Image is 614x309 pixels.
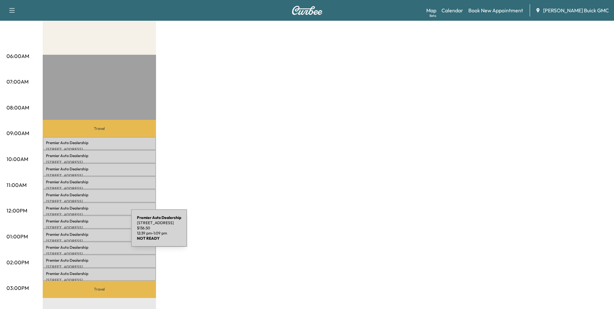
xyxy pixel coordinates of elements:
p: Premier Auto Dealership [46,140,153,145]
p: Premier Auto Dealership [46,232,153,237]
p: [STREET_ADDRESS] [46,199,153,204]
p: 07:00AM [6,78,28,86]
p: Premier Auto Dealership [46,206,153,211]
b: NOT READY [137,236,160,241]
span: [PERSON_NAME] Buick GMC [543,6,609,14]
p: Premier Auto Dealership [46,153,153,158]
p: 08:00AM [6,104,29,111]
a: Calendar [441,6,463,14]
b: Premier Auto Dealership [137,215,181,220]
p: Travel [43,120,156,137]
p: 11:00AM [6,181,27,189]
p: 06:00AM [6,52,29,60]
p: [STREET_ADDRESS] [46,186,153,191]
div: Beta [430,13,436,18]
p: Premier Auto Dealership [46,192,153,198]
p: [STREET_ADDRESS] [46,225,153,230]
p: 12:00PM [6,207,27,214]
p: 02:00PM [6,258,29,266]
p: Premier Auto Dealership [46,258,153,263]
p: 09:00AM [6,129,29,137]
p: Premier Auto Dealership [46,245,153,250]
p: [STREET_ADDRESS] [46,251,153,257]
p: [STREET_ADDRESS] [46,238,153,244]
a: MapBeta [426,6,436,14]
p: [STREET_ADDRESS] [46,173,153,178]
p: Premier Auto Dealership [46,219,153,224]
p: 03:00PM [6,284,29,292]
p: [STREET_ADDRESS] [46,264,153,269]
p: 01:00PM [6,233,28,240]
p: 10:00AM [6,155,28,163]
a: Book New Appointment [468,6,523,14]
p: [STREET_ADDRESS] [46,212,153,217]
p: [STREET_ADDRESS] [46,278,153,283]
p: 12:39 pm - 1:09 pm [137,231,181,236]
p: Premier Auto Dealership [46,179,153,185]
p: Premier Auto Dealership [46,166,153,172]
p: Travel [43,281,156,298]
p: Premier Auto Dealership [46,271,153,276]
p: [STREET_ADDRESS] [46,160,153,165]
img: Curbee Logo [292,6,323,15]
p: [STREET_ADDRESS] [137,220,181,225]
p: $ 136.50 [137,225,181,231]
p: [STREET_ADDRESS] [46,147,153,152]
